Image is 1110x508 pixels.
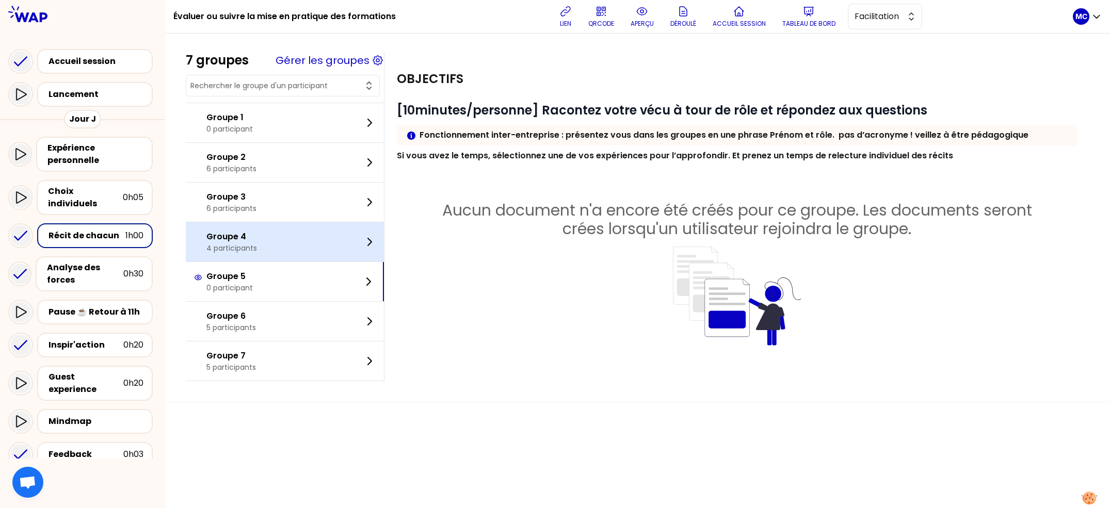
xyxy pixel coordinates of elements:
[206,270,253,283] p: Groupe 5
[49,415,143,428] div: Mindmap
[12,467,43,498] div: Ouvrir le chat
[206,322,256,333] p: 5 participants
[49,55,148,68] div: Accueil session
[47,261,123,286] div: Analyse des forces
[190,80,363,91] input: Rechercher le groupe d'un participant
[666,1,700,32] button: Déroulé
[49,230,125,242] div: Récit de chacun
[276,53,369,68] button: Gérer les groupes
[670,20,696,28] p: Déroulé
[49,448,123,461] div: Feedback
[206,362,256,372] p: 5 participants
[206,151,256,163] p: Groupe 2
[49,339,123,351] div: Inspir'action
[206,310,256,322] p: Groupe 6
[206,350,256,362] p: Groupe 7
[1075,11,1087,22] p: MC
[631,20,654,28] p: aperçu
[588,20,614,28] p: QRCODE
[397,71,463,87] h2: Objectifs
[397,102,927,119] strong: [10minutes/personne] Racontez votre vécu à tour de rôle et répondez aux questions
[584,1,618,32] button: QRCODE
[855,10,901,23] span: Facilitation
[420,129,1028,141] strong: Fonctionnement inter-entreprise : présentez vous dans les groupes en une phrase Prénom et rôle. p...
[123,377,143,389] div: 0h20
[709,1,770,32] button: Accueil session
[47,142,143,167] div: Expérience personnelle
[206,203,256,214] p: 6 participants
[778,1,840,32] button: Tableau de bord
[186,52,249,69] div: 7 groupes
[49,371,123,396] div: Guest experience
[206,111,253,124] p: Groupe 1
[713,20,766,28] p: Accueil session
[206,283,253,293] p: 0 participant
[49,88,148,101] div: Lancement
[123,448,143,461] div: 0h03
[206,163,256,174] p: 6 participants
[397,150,953,161] strong: Si vous avez le temps, sélectionnez une de vos expériences pour l’approfondir. Et prenez un temps...
[125,230,143,242] div: 1h00
[48,185,123,210] div: Choix individuels
[560,20,571,28] p: lien
[206,124,253,134] p: 0 participant
[123,339,143,351] div: 0h20
[1073,8,1102,25] button: MC
[206,243,257,253] p: 4 participants
[64,110,101,128] div: Jour J
[555,1,576,32] button: lien
[206,231,257,243] p: Groupe 4
[49,306,143,318] div: Pause ☕️ Retour à 11h
[206,191,256,203] p: Groupe 3
[782,20,835,28] p: Tableau de bord
[848,4,922,29] button: Facilitation
[626,1,658,32] button: aperçu
[123,268,143,280] div: 0h30
[393,201,1081,238] h2: Aucun document n'a encore été créés pour ce groupe. Les documents seront crées lorsqu'un utilisat...
[123,191,143,204] div: 0h05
